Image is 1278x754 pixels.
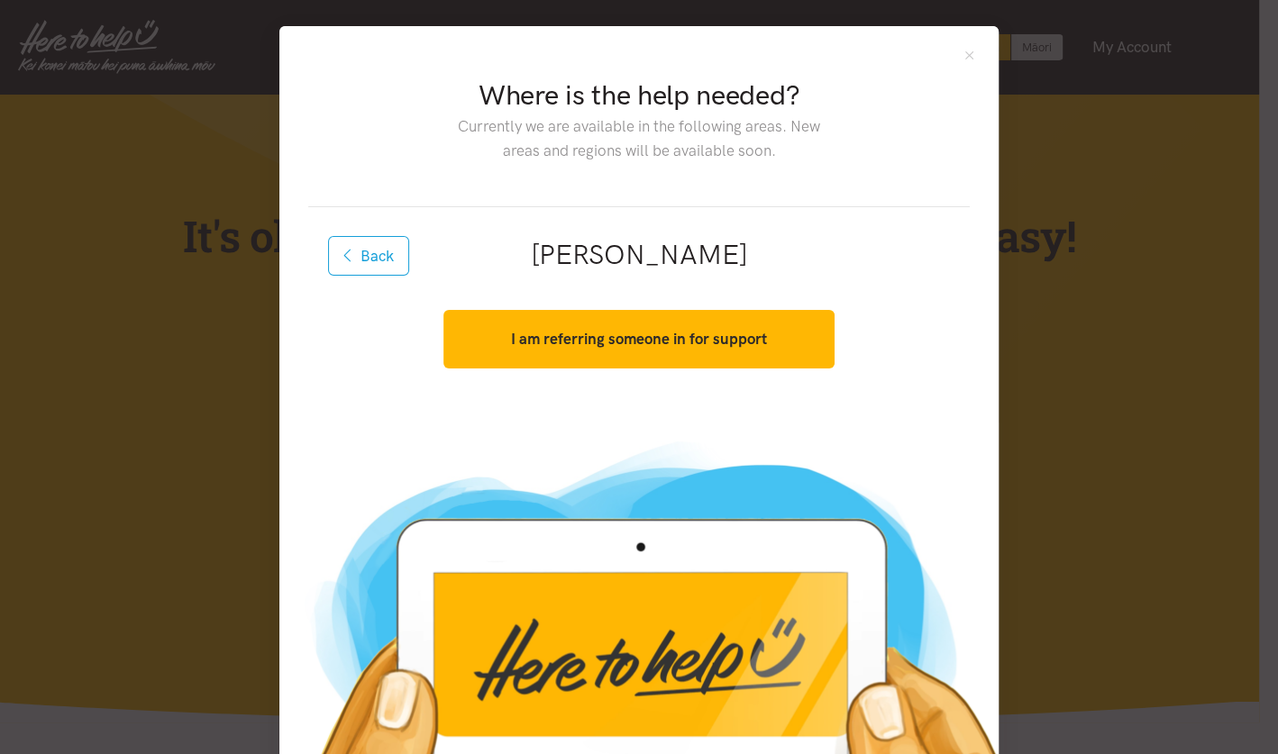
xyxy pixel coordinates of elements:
[443,114,834,163] p: Currently we are available in the following areas. New areas and regions will be available soon.
[443,310,834,368] button: I am referring someone in for support
[443,77,834,114] h2: Where is the help needed?
[511,330,767,348] strong: I am referring someone in for support
[328,236,409,276] button: Back
[337,236,941,274] h2: [PERSON_NAME]
[962,48,977,63] button: Close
